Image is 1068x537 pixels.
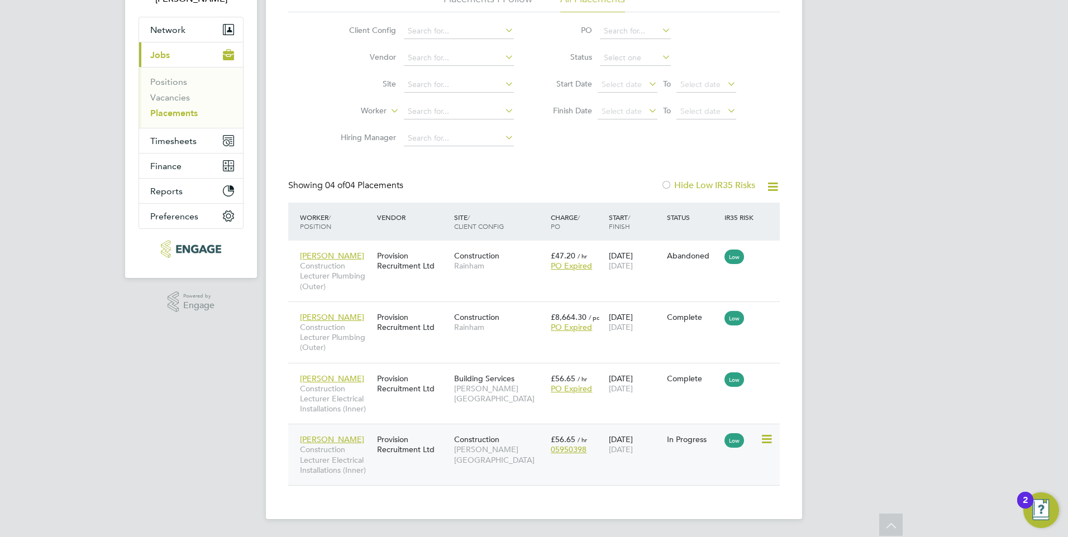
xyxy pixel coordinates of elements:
span: [PERSON_NAME][GEOGRAPHIC_DATA] [454,444,545,464]
button: Jobs [139,42,243,67]
div: [DATE] [606,245,664,276]
span: Construction Lecturer Plumbing (Outer) [300,322,371,353]
a: Positions [150,76,187,87]
span: £56.65 [551,434,575,444]
label: Start Date [542,79,592,89]
div: Jobs [139,67,243,128]
a: [PERSON_NAME]Construction Lecturer Electrical Installations (Inner)Provision Recruitment LtdConst... [297,428,780,438]
input: Search for... [600,23,671,39]
span: Construction [454,434,499,444]
span: [PERSON_NAME] [300,251,364,261]
span: Select date [602,106,642,116]
span: / PO [551,213,580,231]
div: Complete [667,312,719,322]
div: [DATE] [606,306,664,338]
input: Search for... [404,104,514,119]
button: Reports [139,179,243,203]
span: Select date [680,79,721,89]
span: [DATE] [609,383,633,394]
div: Provision Recruitment Ltd [374,368,451,399]
span: Construction Lecturer Plumbing (Outer) [300,261,371,291]
span: / Finish [609,213,630,231]
div: Start [606,207,664,236]
label: Client Config [332,25,396,35]
span: £56.65 [551,373,575,383]
button: Preferences [139,204,243,228]
label: Site [332,79,396,89]
span: [PERSON_NAME][GEOGRAPHIC_DATA] [454,383,545,404]
a: Vacancies [150,92,190,103]
span: £47.20 [551,251,575,261]
input: Search for... [404,50,514,66]
label: Hide Low IR35 Risks [661,180,755,191]
span: Finance [150,161,182,171]
button: Open Resource Center, 2 new notifications [1023,492,1059,528]
span: Construction Lecturer Electrical Installations (Inner) [300,383,371,414]
div: Provision Recruitment Ltd [374,306,451,338]
label: Status [542,52,592,62]
label: Worker [322,106,387,117]
span: [PERSON_NAME] [300,373,364,383]
div: [DATE] [606,429,664,460]
span: Rainham [454,261,545,271]
span: 05950398 [551,444,587,454]
button: Network [139,17,243,42]
span: [DATE] [609,322,633,332]
span: Reports [150,186,183,196]
a: Go to home page [139,240,244,258]
div: Charge [548,207,606,236]
div: Site [451,207,548,236]
div: Showing [288,180,406,191]
span: To [660,103,674,118]
span: [PERSON_NAME] [300,312,364,322]
span: / hr [578,375,587,383]
span: [DATE] [609,444,633,454]
span: / Client Config [454,213,504,231]
span: Rainham [454,322,545,332]
span: Timesheets [150,136,197,146]
span: Select date [602,79,642,89]
span: Powered by [183,291,214,301]
div: Status [664,207,722,227]
a: [PERSON_NAME]Construction Lecturer Electrical Installations (Inner)Provision Recruitment LtdBuild... [297,367,780,377]
span: Network [150,25,185,35]
span: Low [724,311,744,325]
span: / Position [300,213,331,231]
span: Building Services [454,373,514,383]
div: Worker [297,207,374,236]
span: / pc [589,313,599,322]
span: Low [724,433,744,448]
button: Finance [139,154,243,178]
a: [PERSON_NAME]Construction Lecturer Plumbing (Outer)Provision Recruitment LtdConstructionRainham£4... [297,244,780,254]
span: PO Expired [551,261,592,271]
a: Placements [150,108,198,118]
label: Finish Date [542,106,592,116]
span: / hr [578,252,587,260]
input: Select one [600,50,671,66]
span: Preferences [150,211,198,222]
img: provision-recruitment-logo-retina.png [161,240,221,258]
div: Abandoned [667,251,719,261]
div: Provision Recruitment Ltd [374,245,451,276]
div: IR35 Risk [722,207,760,227]
input: Search for... [404,23,514,39]
span: PO Expired [551,383,592,394]
span: [PERSON_NAME] [300,434,364,444]
div: 2 [1023,500,1028,515]
span: Construction [454,251,499,261]
span: Select date [680,106,721,116]
a: [PERSON_NAME]Construction Lecturer Plumbing (Outer)Provision Recruitment LtdConstructionRainham£8... [297,306,780,315]
span: Construction Lecturer Electrical Installations (Inner) [300,444,371,475]
div: In Progress [667,434,719,444]
label: PO [542,25,592,35]
span: Low [724,250,744,264]
span: PO Expired [551,322,592,332]
input: Search for... [404,77,514,93]
span: Low [724,372,744,387]
button: Timesheets [139,128,243,153]
span: Construction [454,312,499,322]
label: Hiring Manager [332,132,396,142]
span: Engage [183,301,214,310]
div: Provision Recruitment Ltd [374,429,451,460]
a: Powered byEngage [168,291,215,313]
